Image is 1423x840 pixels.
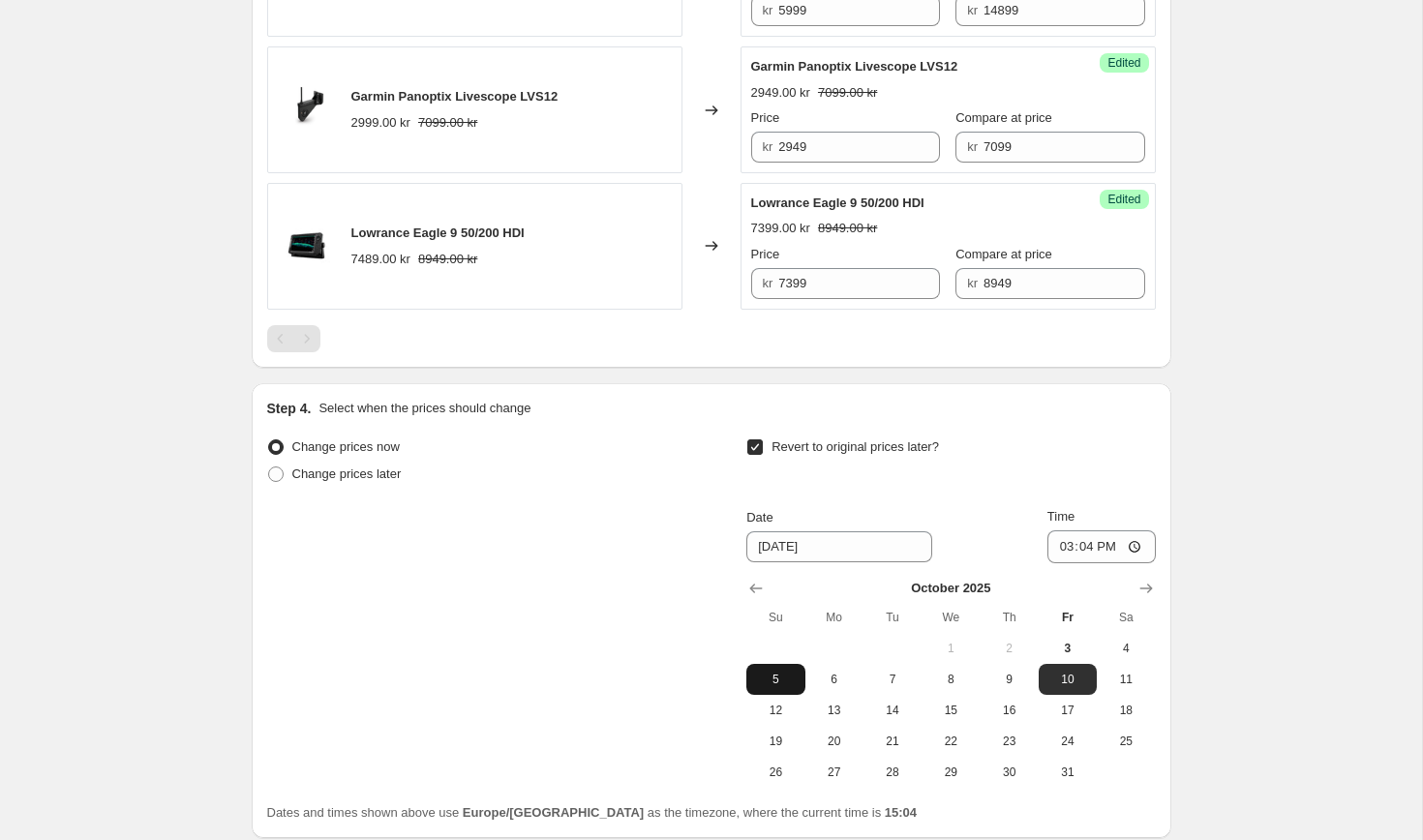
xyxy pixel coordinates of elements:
img: garmin_kayakstore_80x.png [278,81,336,139]
span: 10 [1046,672,1089,687]
span: Change prices now [292,439,400,454]
span: 18 [1105,703,1147,718]
span: Time [1047,509,1075,524]
span: kr [763,3,773,17]
span: 22 [929,734,972,749]
strike: 8949.00 kr [818,219,877,238]
button: Sunday October 19 2025 [746,726,804,757]
span: 6 [813,672,856,687]
span: 26 [754,765,797,780]
button: Wednesday October 22 2025 [922,726,980,757]
div: 2949.00 kr [751,83,810,103]
span: kr [763,139,773,154]
button: Wednesday October 1 2025 [922,633,980,664]
button: Friday October 31 2025 [1039,757,1097,788]
th: Thursday [980,602,1038,633]
span: 25 [1105,734,1147,749]
span: 8 [929,672,972,687]
span: kr [763,276,773,290]
button: Friday October 17 2025 [1039,695,1097,726]
span: Edited [1107,192,1140,207]
button: Saturday October 4 2025 [1097,633,1155,664]
button: Thursday October 16 2025 [980,695,1038,726]
span: 30 [987,765,1030,780]
div: 7489.00 kr [351,250,410,269]
span: Change prices later [292,466,402,481]
span: 5 [754,672,797,687]
span: 13 [813,703,856,718]
button: Show previous month, September 2025 [742,575,770,602]
span: Fr [1046,610,1089,625]
th: Sunday [746,602,804,633]
button: Monday October 20 2025 [805,726,863,757]
span: 3 [1046,641,1089,656]
button: Wednesday October 29 2025 [922,757,980,788]
th: Wednesday [922,602,980,633]
button: Tuesday October 14 2025 [863,695,922,726]
span: 14 [871,703,914,718]
b: 15:04 [885,805,917,820]
button: Thursday October 9 2025 [980,664,1038,695]
button: Tuesday October 28 2025 [863,757,922,788]
span: 24 [1046,734,1089,749]
span: Th [987,610,1030,625]
span: kr [967,276,978,290]
button: Show next month, November 2025 [1133,575,1160,602]
h2: Step 4. [267,399,312,418]
span: 28 [871,765,914,780]
button: Friday October 24 2025 [1039,726,1097,757]
th: Monday [805,602,863,633]
button: Tuesday October 7 2025 [863,664,922,695]
span: kr [967,3,978,17]
button: Sunday October 26 2025 [746,757,804,788]
button: Saturday October 25 2025 [1097,726,1155,757]
div: 7399.00 kr [751,219,810,238]
button: Thursday October 30 2025 [980,757,1038,788]
img: lowrance_6_kayakstore_2d778cc7-30f4-4ebe-a5a9-81fd98a7eb3a_80x.webp [278,217,336,275]
button: Saturday October 11 2025 [1097,664,1155,695]
span: 21 [871,734,914,749]
span: 11 [1105,672,1147,687]
input: 10/3/2025 [746,531,932,562]
th: Tuesday [863,602,922,633]
button: Saturday October 18 2025 [1097,695,1155,726]
span: 1 [929,641,972,656]
span: 2 [987,641,1030,656]
span: Dates and times shown above use as the timezone, where the current time is [267,805,918,820]
span: Lowrance Eagle 9 50/200 HDI [351,225,525,240]
button: Today Friday October 3 2025 [1039,633,1097,664]
span: Compare at price [955,110,1052,125]
button: Wednesday October 8 2025 [922,664,980,695]
span: 9 [987,672,1030,687]
span: Garmin Panoptix Livescope LVS12 [751,59,958,74]
span: Su [754,610,797,625]
span: Revert to original prices later? [772,439,939,454]
span: Lowrance Eagle 9 50/200 HDI [751,195,924,210]
span: 29 [929,765,972,780]
span: 27 [813,765,856,780]
span: Mo [813,610,856,625]
nav: Pagination [267,325,320,352]
span: Sa [1105,610,1147,625]
span: Tu [871,610,914,625]
span: 12 [754,703,797,718]
th: Saturday [1097,602,1155,633]
span: Compare at price [955,247,1052,261]
button: Monday October 27 2025 [805,757,863,788]
th: Friday [1039,602,1097,633]
span: 15 [929,703,972,718]
strike: 7099.00 kr [818,83,877,103]
div: 2999.00 kr [351,113,410,133]
span: 23 [987,734,1030,749]
button: Monday October 6 2025 [805,664,863,695]
button: Wednesday October 15 2025 [922,695,980,726]
span: Date [746,510,772,525]
span: Edited [1107,55,1140,71]
span: 7 [871,672,914,687]
button: Monday October 13 2025 [805,695,863,726]
span: 16 [987,703,1030,718]
span: 20 [813,734,856,749]
strike: 8949.00 kr [418,250,477,269]
p: Select when the prices should change [318,399,530,418]
span: Price [751,110,780,125]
